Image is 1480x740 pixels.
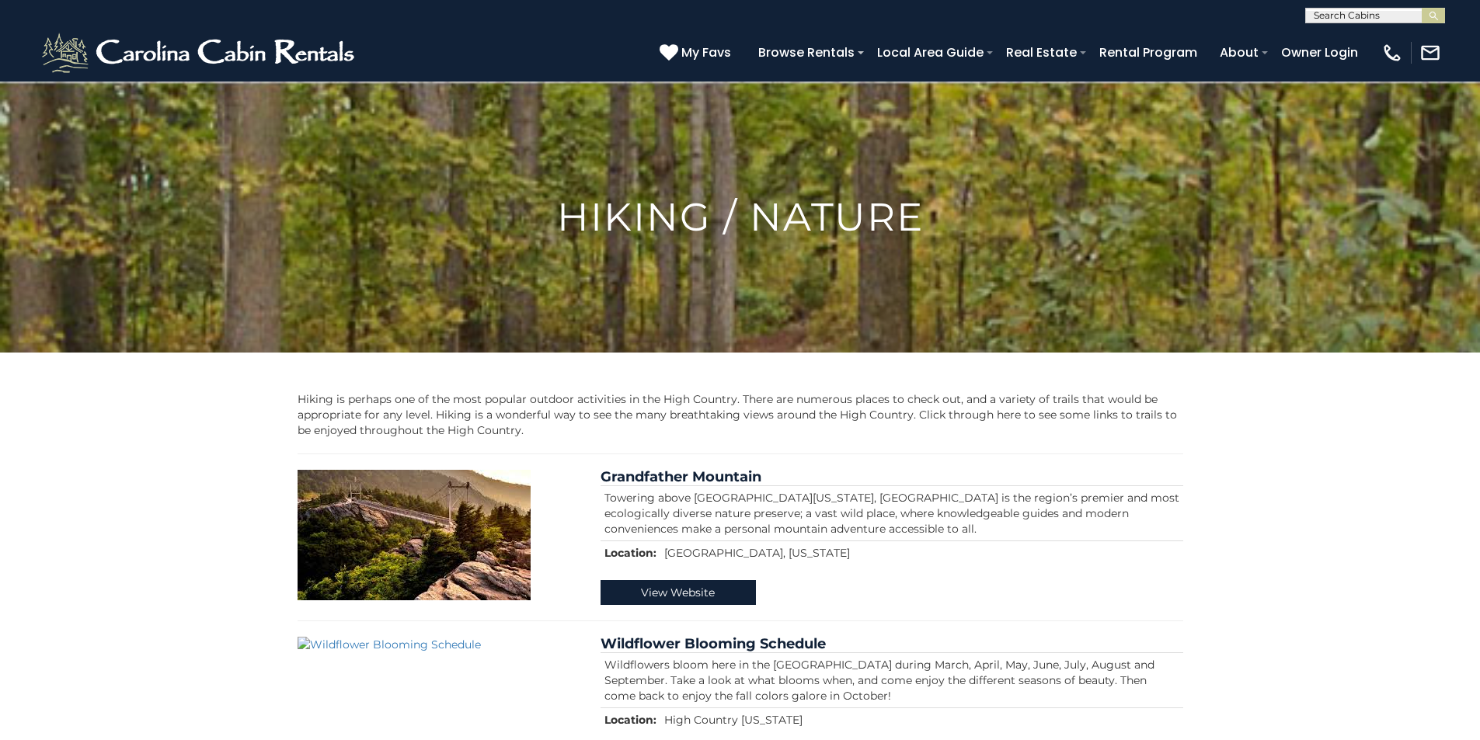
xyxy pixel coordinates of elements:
span: My Favs [681,43,731,62]
a: Real Estate [998,39,1085,66]
td: Wildflowers bloom here in the [GEOGRAPHIC_DATA] during March, April, May, June, July, August and ... [601,652,1183,707]
strong: Location: [604,546,656,560]
img: mail-regular-white.png [1419,42,1441,64]
img: White-1-2.png [39,30,361,76]
a: View Website [601,580,756,605]
a: Local Area Guide [869,39,991,66]
a: Grandfather Mountain [601,468,761,485]
p: Hiking is perhaps one of the most popular outdoor activities in the High Country. There are numer... [298,391,1183,438]
a: My Favs [660,43,735,63]
a: Wildflower Blooming Schedule [601,635,826,652]
td: High Country [US_STATE] [660,707,1183,731]
img: Wildflower Blooming Schedule [298,637,577,652]
a: Rental Program [1092,39,1205,66]
img: phone-regular-white.png [1381,42,1403,64]
a: Browse Rentals [750,39,862,66]
td: [GEOGRAPHIC_DATA], [US_STATE] [660,540,1183,565]
a: About [1212,39,1266,66]
img: Grandfather Mountain [298,470,531,600]
strong: Location: [604,713,656,727]
td: Towering above [GEOGRAPHIC_DATA][US_STATE], [GEOGRAPHIC_DATA] is the region’s premier and most ec... [601,485,1183,540]
a: Owner Login [1273,39,1366,66]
